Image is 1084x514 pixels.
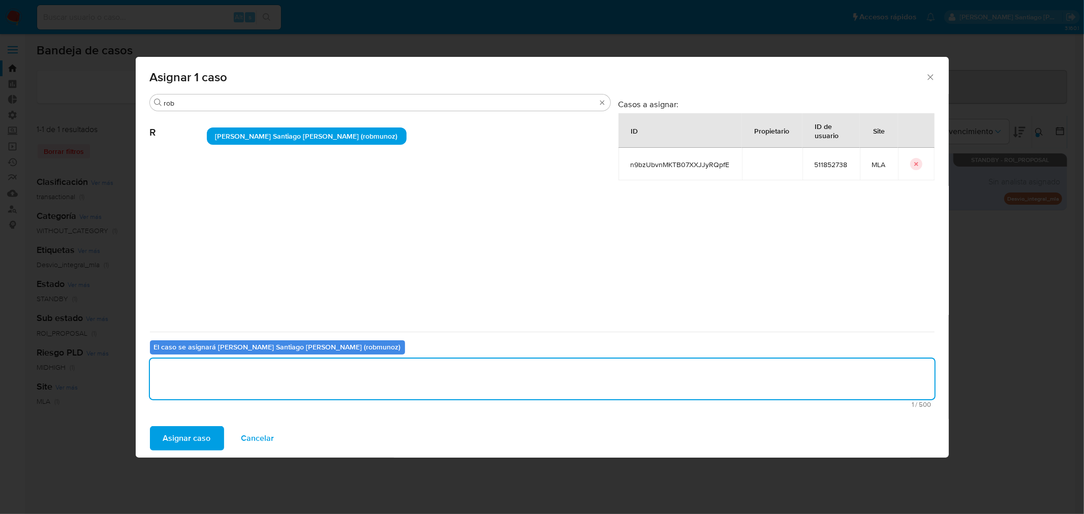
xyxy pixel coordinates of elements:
div: [PERSON_NAME] Santiago [PERSON_NAME] (robmunoz) [207,127,407,145]
button: icon-button [910,158,922,170]
button: Cancelar [228,426,288,451]
span: 511852738 [815,160,848,169]
div: ID de usuario [803,114,859,147]
button: Asignar caso [150,426,224,451]
b: El caso se asignará [PERSON_NAME] Santiago [PERSON_NAME] (robmunoz) [154,342,401,352]
span: Asignar caso [163,427,211,449]
h3: Casos a asignar: [618,99,935,109]
span: R [150,111,207,139]
button: Cerrar ventana [925,72,935,81]
div: Propietario [742,118,802,143]
div: ID [619,118,651,143]
span: [PERSON_NAME] Santiago [PERSON_NAME] (robmunoz) [215,131,398,141]
div: assign-modal [136,57,949,458]
span: Cancelar [241,427,274,449]
button: Borrar [598,99,606,107]
button: Buscar [154,99,162,107]
span: MLA [872,160,886,169]
span: n9bzUbvnMKTB07XXJJyRQpfE [631,160,730,169]
span: Asignar 1 caso [150,71,926,83]
div: Site [861,118,897,143]
input: Buscar analista [164,99,596,108]
span: Máximo 500 caracteres [153,401,932,408]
